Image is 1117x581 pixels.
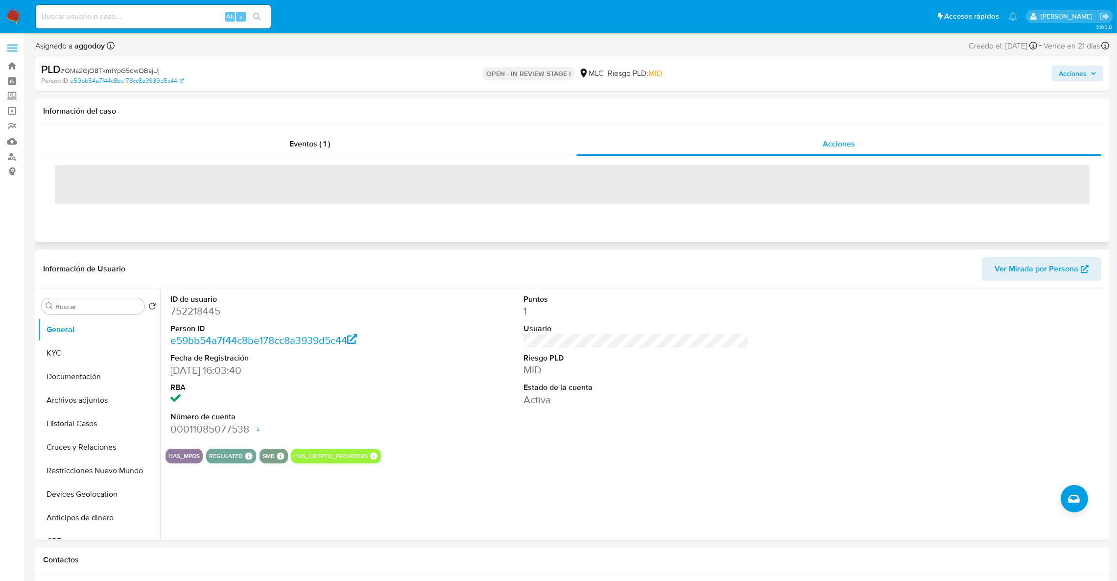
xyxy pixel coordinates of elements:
[226,12,234,21] span: Alt
[995,257,1078,281] span: Ver Mirada por Persona
[72,40,105,51] b: aggodoy
[982,257,1101,281] button: Ver Mirada por Persona
[579,68,604,79] div: MLC
[38,318,160,341] button: General
[46,302,53,310] button: Buscar
[38,365,160,388] button: Documentación
[38,388,160,412] button: Archivos adjuntos
[41,61,61,77] b: PLD
[170,333,357,347] a: e59bb54a7f44c8be178cc8a3939d5c44
[170,323,396,334] dt: Person ID
[41,76,68,85] b: Person ID
[43,264,125,274] h1: Información de Usuario
[1099,11,1110,22] a: Salir
[482,67,575,80] p: OPEN - IN REVIEW STAGE I
[38,506,160,530] button: Anticipos de dinero
[55,165,1090,204] span: ‌
[170,422,396,436] dd: 00011085077538
[43,555,1101,565] h1: Contactos
[170,412,396,422] dt: Número de cuenta
[55,302,141,311] input: Buscar
[247,10,267,24] button: search-icon
[38,483,160,506] button: Devices Geolocation
[1052,66,1103,81] button: Acciones
[148,302,156,313] button: Volver al orden por defecto
[523,353,749,363] dt: Riesgo PLD
[170,304,396,318] dd: 752218445
[38,341,160,365] button: KYC
[38,412,160,436] button: Historial Casos
[1009,12,1017,21] a: Notificaciones
[523,304,749,318] dd: 1
[523,323,749,334] dt: Usuario
[35,41,105,51] span: Asignado a
[289,138,330,149] span: Eventos ( 1 )
[239,12,242,21] span: s
[36,10,271,23] input: Buscar usuario o caso...
[1039,39,1042,52] span: -
[823,138,855,149] span: Acciones
[61,66,160,75] span: # QMa2GjO8Tkm1YpG5dwOBajUj
[1059,66,1087,81] span: Acciones
[170,353,396,363] dt: Fecha de Registración
[523,393,749,407] dd: Activa
[944,11,999,22] span: Accesos rápidos
[170,363,396,377] dd: [DATE] 16:03:40
[38,459,160,483] button: Restricciones Nuevo Mundo
[648,68,662,79] span: MID
[523,382,749,393] dt: Estado de la cuenta
[523,294,749,305] dt: Puntos
[38,436,160,459] button: Cruces y Relaciones
[969,39,1037,52] div: Creado el: [DATE]
[43,106,1101,116] h1: Información del caso
[608,68,662,79] span: Riesgo PLD:
[1044,41,1100,51] span: Vence en 21 días
[170,382,396,393] dt: RBA
[523,363,749,377] dd: MID
[170,294,396,305] dt: ID de usuario
[70,76,184,85] a: e59bb54a7f44c8be178cc8a3939d5c44
[38,530,160,553] button: CBT
[1041,12,1096,21] p: agustina.godoy@mercadolibre.com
